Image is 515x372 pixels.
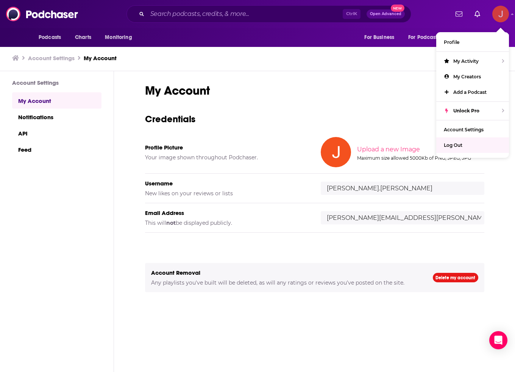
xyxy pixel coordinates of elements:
span: New [391,5,404,12]
a: API [12,125,101,141]
a: Feed [12,141,101,157]
div: Open Intercom Messenger [489,331,507,349]
span: Monitoring [105,32,132,43]
a: Add a Podcast [436,84,509,100]
button: open menu [454,30,482,45]
ul: Show profile menu [436,32,509,158]
h5: Username [145,180,309,187]
a: Notifications [12,109,101,125]
h5: This will be displayed publicly. [145,219,309,226]
span: Charts [75,32,91,43]
h5: Any playlists you've built will be deleted, as will any ratings or reviews you've posted on the s... [151,279,421,286]
span: My Creators [453,74,481,79]
h3: Credentials [145,113,484,125]
b: not [166,219,176,226]
h5: Email Address [145,209,309,216]
span: Log Out [444,142,462,148]
span: For Podcasters [408,32,445,43]
span: Profile [444,39,459,45]
h5: Your image shown throughout Podchaser. [145,154,309,161]
a: My Account [84,54,117,62]
button: open menu [33,30,71,45]
a: Show notifications dropdown [471,8,483,20]
button: Show profile menu [492,6,509,22]
a: Show notifications dropdown [453,8,465,20]
span: My Activity [453,58,479,64]
div: Search podcasts, credits, & more... [126,5,411,23]
h5: Profile Picture [145,144,309,151]
img: Podchaser - Follow, Share and Rate Podcasts [6,7,79,21]
button: open menu [403,30,456,45]
button: open menu [100,30,142,45]
span: Podcasts [39,32,61,43]
div: Maximum size allowed 5000Kb of PNG, JPEG, JPG [357,155,483,161]
span: Unlock Pro [453,108,479,114]
button: open menu [359,30,404,45]
h5: Account Removal [151,269,421,276]
a: Profile [436,34,509,50]
span: Ctrl K [343,9,360,19]
a: My Account [12,92,101,109]
span: Open Advanced [370,12,401,16]
span: For Business [364,32,394,43]
button: Open AdvancedNew [367,9,405,19]
input: email [321,211,484,224]
h1: My Account [145,83,484,98]
a: My Creators [436,69,509,84]
h5: New likes on your reviews or lists [145,190,309,197]
span: Account Settings [444,127,484,132]
span: Logged in as joseph.bonafede [492,6,509,22]
img: Your profile image [321,137,351,167]
input: username [321,182,484,195]
span: Add a Podcast [453,89,487,95]
input: Search podcasts, credits, & more... [147,8,343,20]
a: Delete my account [433,273,478,282]
a: Account Settings [436,122,509,137]
img: User Profile [492,6,509,22]
a: Account Settings [28,54,75,62]
a: Charts [70,30,96,45]
h3: Account Settings [12,79,101,86]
